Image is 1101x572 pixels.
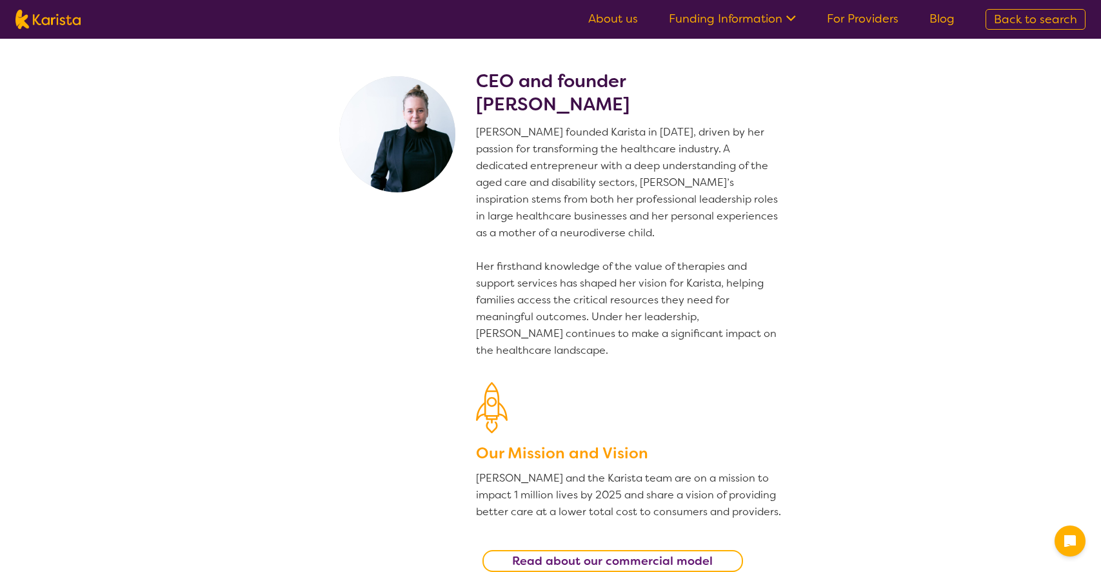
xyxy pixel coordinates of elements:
[929,11,955,26] a: Blog
[986,9,1086,30] a: Back to search
[476,382,508,433] img: Our Mission
[476,442,783,465] h3: Our Mission and Vision
[827,11,898,26] a: For Providers
[512,553,713,569] b: Read about our commercial model
[476,470,783,520] p: [PERSON_NAME] and the Karista team are on a mission to impact 1 million lives by 2025 and share a...
[994,12,1077,27] span: Back to search
[669,11,796,26] a: Funding Information
[476,70,783,116] h2: CEO and founder [PERSON_NAME]
[588,11,638,26] a: About us
[15,10,81,29] img: Karista logo
[476,124,783,359] p: [PERSON_NAME] founded Karista in [DATE], driven by her passion for transforming the healthcare in...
